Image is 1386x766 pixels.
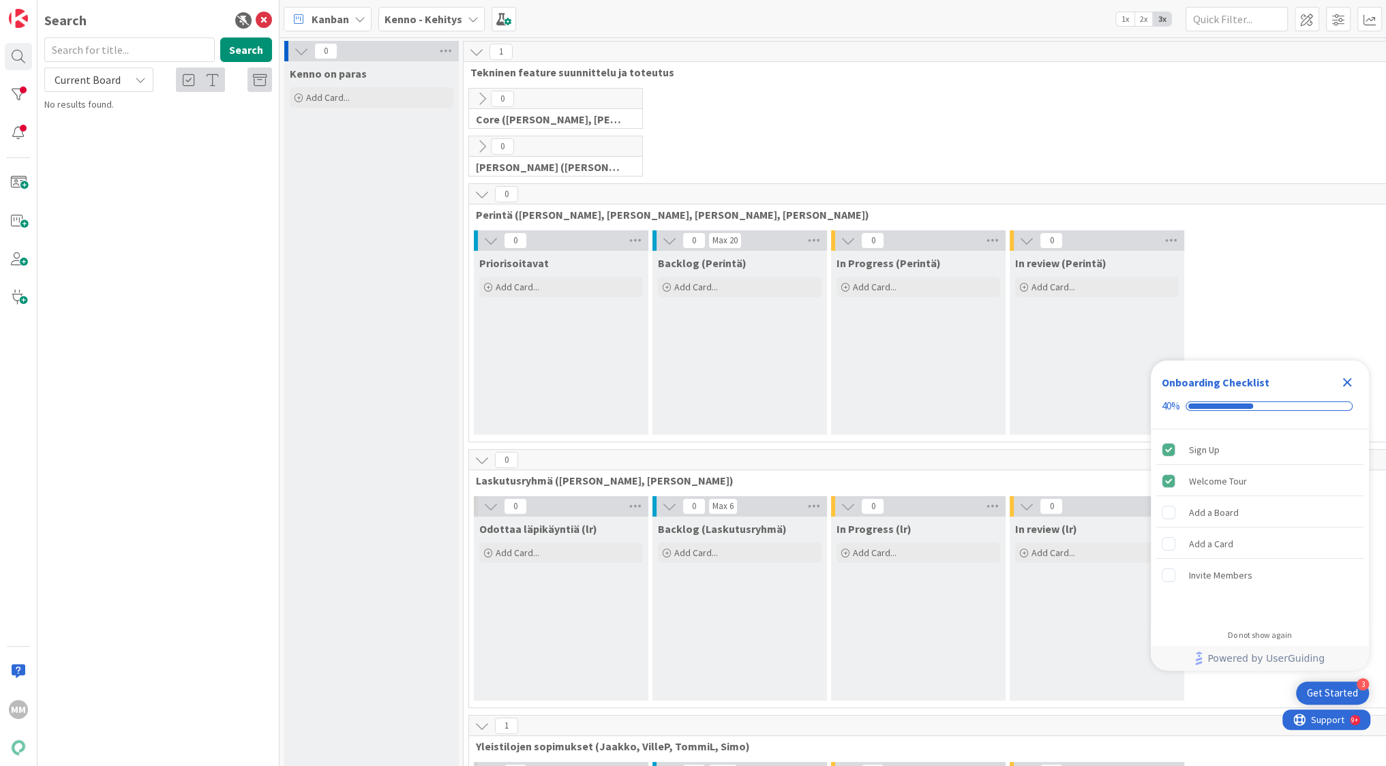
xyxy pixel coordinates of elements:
[496,281,539,293] span: Add Card...
[312,11,349,27] span: Kanban
[837,256,941,270] span: In Progress (Perintä)
[1207,650,1325,667] span: Powered by UserGuiding
[491,91,514,107] span: 0
[44,97,272,112] div: No results found.
[476,112,625,126] span: Core (Pasi, Jussi, JaakkoHä, Jyri, Leo, MikkoK, Väinö, MattiH)
[476,474,1383,487] span: Laskutusryhmä (Antti, Keijo)
[495,452,518,468] span: 0
[1162,400,1180,412] div: 40%
[44,10,87,31] div: Search
[1156,466,1364,496] div: Welcome Tour is complete.
[489,44,513,60] span: 1
[1040,232,1063,249] span: 0
[495,186,518,202] span: 0
[1015,256,1106,270] span: In review (Perintä)
[1156,497,1364,527] div: Add a Board is incomplete.
[1015,522,1077,536] span: In review (lr)
[1189,442,1220,458] div: Sign Up
[1162,400,1358,412] div: Checklist progress: 40%
[682,498,706,515] span: 0
[476,160,625,174] span: Halti (Sebastian, VilleH, Riikka, Antti, MikkoV, PetriH, PetriM)
[1134,12,1153,26] span: 2x
[476,739,1383,753] span: Yleistilojen sopimukset (Jaakko, VilleP, TommiL, Simo)
[1357,678,1369,690] div: 3
[29,2,62,18] span: Support
[1156,435,1364,465] div: Sign Up is complete.
[306,91,350,104] span: Add Card...
[1158,646,1362,671] a: Powered by UserGuiding
[1189,504,1239,521] div: Add a Board
[1162,374,1269,390] div: Onboarding Checklist
[1031,547,1075,559] span: Add Card...
[290,67,367,80] span: Kenno on paras
[55,73,121,87] span: Current Board
[1116,12,1134,26] span: 1x
[853,547,897,559] span: Add Card...
[1228,630,1292,641] div: Do not show again
[1189,473,1247,489] div: Welcome Tour
[479,522,597,536] span: Odottaa läpikäyntiä (lr)
[861,498,884,515] span: 0
[1186,7,1288,31] input: Quick Filter...
[220,37,272,62] button: Search
[504,232,527,249] span: 0
[479,256,549,270] span: Priorisoitavat
[1153,12,1171,26] span: 3x
[1336,371,1358,393] div: Close Checklist
[712,503,734,510] div: Max 6
[658,522,787,536] span: Backlog (Laskutusryhmä)
[658,256,747,270] span: Backlog (Perintä)
[496,547,539,559] span: Add Card...
[9,738,28,757] img: avatar
[674,281,718,293] span: Add Card...
[712,237,738,244] div: Max 20
[385,12,462,26] b: Kenno - Kehitys
[1156,529,1364,559] div: Add a Card is incomplete.
[1151,361,1369,671] div: Checklist Container
[495,718,518,734] span: 1
[1296,681,1369,705] div: Open Get Started checklist, remaining modules: 3
[9,9,28,28] img: Visit kanbanzone.com
[44,37,215,62] input: Search for title...
[504,498,527,515] span: 0
[1189,536,1233,552] div: Add a Card
[837,522,912,536] span: In Progress (lr)
[1031,281,1075,293] span: Add Card...
[476,208,1383,221] span: Perintä (Jaakko, PetriH, MikkoV, Pasi)
[1151,646,1369,671] div: Footer
[682,232,706,249] span: 0
[314,43,337,59] span: 0
[1189,567,1252,583] div: Invite Members
[1307,686,1358,700] div: Get Started
[1040,498,1063,515] span: 0
[674,547,718,559] span: Add Card...
[9,700,28,719] div: MM
[861,232,884,249] span: 0
[1151,429,1369,621] div: Checklist items
[69,5,76,16] div: 9+
[1156,560,1364,590] div: Invite Members is incomplete.
[491,138,514,155] span: 0
[853,281,897,293] span: Add Card...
